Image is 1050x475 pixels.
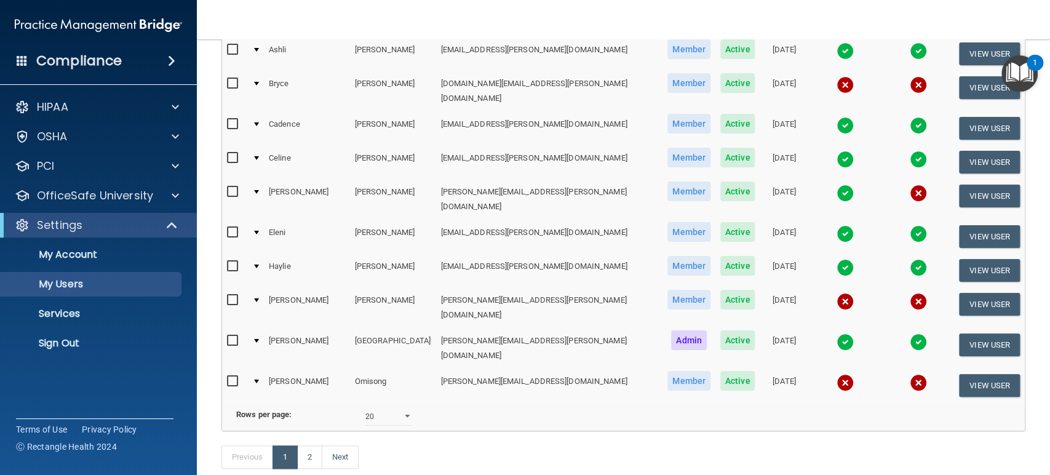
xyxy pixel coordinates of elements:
img: tick.e7d51cea.svg [910,333,927,351]
img: cross.ca9f0e7f.svg [910,76,927,94]
p: Sign Out [8,337,176,349]
p: OSHA [37,129,68,144]
td: [PERSON_NAME] [350,37,436,71]
span: Active [720,148,755,167]
img: cross.ca9f0e7f.svg [910,293,927,310]
img: cross.ca9f0e7f.svg [910,374,927,391]
h4: Compliance [36,52,122,70]
td: [PERSON_NAME][EMAIL_ADDRESS][PERSON_NAME][DOMAIN_NAME] [436,287,662,328]
p: Services [8,308,176,320]
a: Previous [221,445,273,469]
span: Member [667,73,710,93]
span: Active [720,114,755,134]
button: View User [959,117,1020,140]
td: [PERSON_NAME] [350,71,436,111]
p: PCI [37,159,54,174]
td: Bryce [264,71,350,111]
td: [GEOGRAPHIC_DATA] [350,328,436,369]
td: [PERSON_NAME] [264,369,350,402]
td: Omisong [350,369,436,402]
a: 2 [297,445,322,469]
td: Celine [264,145,350,179]
span: Admin [671,330,707,350]
button: View User [959,333,1020,356]
img: tick.e7d51cea.svg [910,151,927,168]
button: View User [959,151,1020,174]
td: [EMAIL_ADDRESS][PERSON_NAME][DOMAIN_NAME] [436,111,662,145]
span: Active [720,290,755,309]
td: [DATE] [760,179,808,220]
a: Privacy Policy [82,423,137,436]
td: [DATE] [760,328,808,369]
div: 1 [1033,63,1037,79]
button: Open Resource Center, 1 new notification [1001,55,1038,92]
img: cross.ca9f0e7f.svg [837,293,854,310]
td: [PERSON_NAME] [350,220,436,253]
td: [PERSON_NAME] [350,145,436,179]
a: Terms of Use [16,423,67,436]
img: tick.e7d51cea.svg [837,42,854,60]
img: tick.e7d51cea.svg [910,117,927,134]
img: cross.ca9f0e7f.svg [910,185,927,202]
span: Member [667,371,710,391]
a: PCI [15,159,179,174]
button: View User [959,225,1020,248]
td: [PERSON_NAME] [264,179,350,220]
p: Settings [37,218,82,233]
td: [PERSON_NAME][EMAIL_ADDRESS][PERSON_NAME][DOMAIN_NAME] [436,328,662,369]
span: Member [667,222,710,242]
button: View User [959,185,1020,207]
img: tick.e7d51cea.svg [837,151,854,168]
span: Active [720,73,755,93]
img: tick.e7d51cea.svg [837,225,854,242]
span: Member [667,114,710,134]
td: [PERSON_NAME] [350,287,436,328]
p: My Users [8,278,176,290]
td: [DOMAIN_NAME][EMAIL_ADDRESS][PERSON_NAME][DOMAIN_NAME] [436,71,662,111]
td: [PERSON_NAME] [350,111,436,145]
td: [DATE] [760,111,808,145]
img: cross.ca9f0e7f.svg [837,76,854,94]
img: tick.e7d51cea.svg [910,42,927,60]
img: tick.e7d51cea.svg [910,259,927,276]
img: PMB logo [15,13,182,38]
span: Active [720,222,755,242]
span: Active [720,256,755,276]
span: Active [720,330,755,350]
td: [PERSON_NAME] [264,287,350,328]
td: Haylie [264,253,350,287]
a: Next [322,445,359,469]
button: View User [959,259,1020,282]
p: My Account [8,249,176,261]
td: [EMAIL_ADDRESS][PERSON_NAME][DOMAIN_NAME] [436,37,662,71]
td: [DATE] [760,37,808,71]
td: [EMAIL_ADDRESS][PERSON_NAME][DOMAIN_NAME] [436,220,662,253]
span: Member [667,182,710,201]
td: Cadence [264,111,350,145]
td: [DATE] [760,145,808,179]
span: Active [720,182,755,201]
td: Ashli [264,37,350,71]
button: View User [959,374,1020,397]
td: [PERSON_NAME] [350,253,436,287]
img: tick.e7d51cea.svg [837,333,854,351]
td: [PERSON_NAME] [264,328,350,369]
td: [EMAIL_ADDRESS][PERSON_NAME][DOMAIN_NAME] [436,253,662,287]
span: Member [667,148,710,167]
img: tick.e7d51cea.svg [837,259,854,276]
img: cross.ca9f0e7f.svg [837,374,854,391]
td: [PERSON_NAME][EMAIL_ADDRESS][PERSON_NAME][DOMAIN_NAME] [436,179,662,220]
button: View User [959,293,1020,316]
button: View User [959,42,1020,65]
a: Settings [15,218,178,233]
button: View User [959,76,1020,99]
span: Active [720,371,755,391]
span: Member [667,256,710,276]
a: HIPAA [15,100,179,114]
p: HIPAA [37,100,68,114]
p: OfficeSafe University [37,188,153,203]
img: tick.e7d51cea.svg [910,225,927,242]
td: [DATE] [760,287,808,328]
td: [EMAIL_ADDRESS][PERSON_NAME][DOMAIN_NAME] [436,145,662,179]
span: Member [667,39,710,59]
